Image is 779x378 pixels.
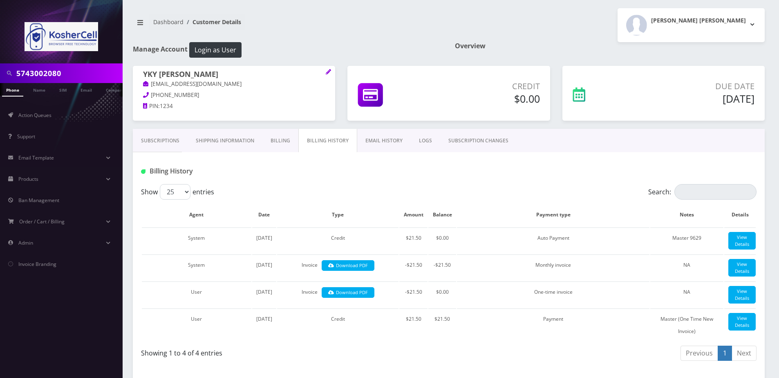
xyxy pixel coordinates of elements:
[439,92,539,105] h5: $0.00
[457,254,649,281] td: Monthly invoice
[724,203,756,227] th: Details
[142,308,251,342] td: User
[18,154,54,161] span: Email Template
[440,129,517,153] a: SUBSCRIPTION CHANGES
[188,45,242,54] a: Login as User
[357,129,411,153] a: EMAIL HISTORY
[411,129,440,153] a: LOGS
[133,129,188,153] a: Subscriptions
[399,227,428,254] td: $21.50
[151,91,199,99] span: [PHONE_NUMBER]
[18,112,51,119] span: Action Queues
[184,18,241,26] li: Customer Details
[141,345,443,358] div: Showing 1 to 4 of 4 entries
[457,281,649,308] td: One-time invoice
[252,203,276,227] th: Date
[650,308,723,342] td: Master (One Time New Invoice)
[188,129,262,153] a: Shipping Information
[399,308,428,342] td: $21.50
[142,227,251,254] td: System
[650,227,723,254] td: Master 9629
[25,22,98,51] img: KosherCell
[298,129,357,153] a: Billing History
[637,80,754,92] p: Due Date
[322,287,374,298] a: Download PDF
[650,281,723,308] td: NA
[457,227,649,254] td: Auto Payment
[18,239,33,246] span: Admin
[262,129,298,153] a: Billing
[674,184,757,200] input: Search:
[728,232,756,250] a: View Details
[648,184,757,200] label: Search:
[455,42,765,50] h1: Overview
[256,315,272,322] span: [DATE]
[256,261,272,268] span: [DATE]
[277,281,399,308] td: Invoice
[133,13,443,37] nav: breadcrumb
[29,83,49,96] a: Name
[428,254,456,281] td: -$21.50
[17,133,35,140] span: Support
[399,254,428,281] td: -$21.50
[160,102,173,110] span: 1234
[142,203,251,227] th: Agent
[428,308,456,342] td: $21.50
[637,92,754,105] h5: [DATE]
[18,175,38,182] span: Products
[277,203,399,227] th: Type
[428,281,456,308] td: $0.00
[618,8,765,42] button: [PERSON_NAME] [PERSON_NAME]
[728,313,756,331] a: View Details
[153,18,184,26] a: Dashboard
[16,65,121,81] input: Search in Company
[322,260,374,271] a: Download PDF
[141,184,214,200] label: Show entries
[142,254,251,281] td: System
[102,83,129,96] a: Company
[142,281,251,308] td: User
[277,227,399,254] td: Credit
[143,80,242,88] a: [EMAIL_ADDRESS][DOMAIN_NAME]
[18,197,59,204] span: Ban Management
[143,70,325,80] h1: YKY [PERSON_NAME]
[728,259,756,277] a: View Details
[55,83,71,96] a: SIM
[141,167,338,175] h1: Billing History
[143,102,160,110] a: PIN:
[651,17,746,24] h2: [PERSON_NAME] [PERSON_NAME]
[457,203,649,227] th: Payment type
[399,203,428,227] th: Amount
[277,308,399,342] td: Credit
[718,346,732,361] a: 1
[399,281,428,308] td: -$21.50
[732,346,757,361] a: Next
[428,203,456,227] th: Balance
[650,254,723,281] td: NA
[256,288,272,295] span: [DATE]
[76,83,96,96] a: Email
[650,203,723,227] th: Notes
[2,83,23,97] a: Phone
[728,286,756,304] a: View Details
[457,308,649,342] td: Payment
[681,346,718,361] a: Previous
[19,218,65,225] span: Order / Cart / Billing
[439,80,539,92] p: Credit
[277,254,399,281] td: Invoice
[18,261,56,268] span: Invoice Branding
[160,184,190,200] select: Showentries
[133,42,443,58] h1: Manage Account
[428,227,456,254] td: $0.00
[189,42,242,58] button: Login as User
[256,234,272,241] span: [DATE]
